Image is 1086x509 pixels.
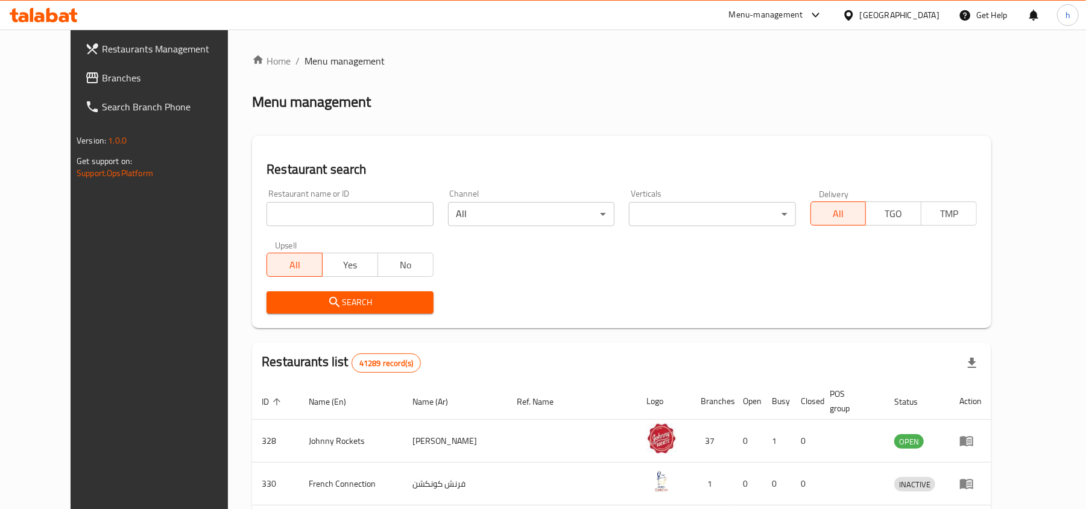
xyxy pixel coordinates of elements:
td: 1 [691,463,733,505]
div: INACTIVE [894,477,935,492]
img: Johnny Rockets [646,423,677,454]
div: [GEOGRAPHIC_DATA] [860,8,939,22]
span: All [272,256,318,274]
td: 330 [252,463,299,505]
span: Menu management [305,54,385,68]
span: TMP [926,205,972,223]
td: 1 [762,420,791,463]
span: Yes [327,256,373,274]
td: 328 [252,420,299,463]
td: 0 [791,420,820,463]
div: Export file [958,349,987,378]
div: Menu-management [729,8,803,22]
span: Name (Ar) [412,394,464,409]
td: French Connection [299,463,403,505]
h2: Menu management [252,92,371,112]
a: Support.OpsPlatform [77,165,153,181]
span: Search [276,295,423,310]
span: Restaurants Management [102,42,242,56]
span: OPEN [894,435,924,449]
button: All [267,253,323,277]
img: French Connection [646,466,677,496]
span: Search Branch Phone [102,100,242,114]
button: No [377,253,434,277]
td: 0 [733,420,762,463]
th: Closed [791,383,820,420]
button: TGO [865,201,921,226]
span: Get support on: [77,153,132,169]
span: TGO [871,205,917,223]
h2: Restaurant search [267,160,977,179]
a: Search Branch Phone [75,92,252,121]
label: Upsell [275,241,297,249]
button: Search [267,291,433,314]
label: Delivery [819,189,849,198]
li: / [295,54,300,68]
span: Branches [102,71,242,85]
h2: Restaurants list [262,353,421,373]
div: Menu [959,434,982,448]
span: INACTIVE [894,478,935,492]
span: h [1065,8,1070,22]
td: 0 [762,463,791,505]
input: Search for restaurant name or ID.. [267,202,433,226]
th: Logo [637,383,691,420]
span: 1.0.0 [108,133,127,148]
span: 41289 record(s) [352,358,420,369]
th: Busy [762,383,791,420]
nav: breadcrumb [252,54,991,68]
td: 37 [691,420,733,463]
td: فرنش كونكشن [403,463,508,505]
button: All [810,201,867,226]
th: Branches [691,383,733,420]
td: Johnny Rockets [299,420,403,463]
span: Version: [77,133,106,148]
span: Ref. Name [517,394,570,409]
span: Status [894,394,933,409]
th: Open [733,383,762,420]
td: 0 [733,463,762,505]
span: Name (En) [309,394,362,409]
td: 0 [791,463,820,505]
span: POS group [830,387,870,416]
div: All [448,202,614,226]
div: Total records count [352,353,421,373]
td: [PERSON_NAME] [403,420,508,463]
a: Home [252,54,291,68]
div: ​ [629,202,795,226]
a: Branches [75,63,252,92]
span: All [816,205,862,223]
th: Action [950,383,991,420]
span: ID [262,394,285,409]
a: Restaurants Management [75,34,252,63]
div: Menu [959,476,982,491]
button: Yes [322,253,378,277]
div: OPEN [894,434,924,449]
button: TMP [921,201,977,226]
span: No [383,256,429,274]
